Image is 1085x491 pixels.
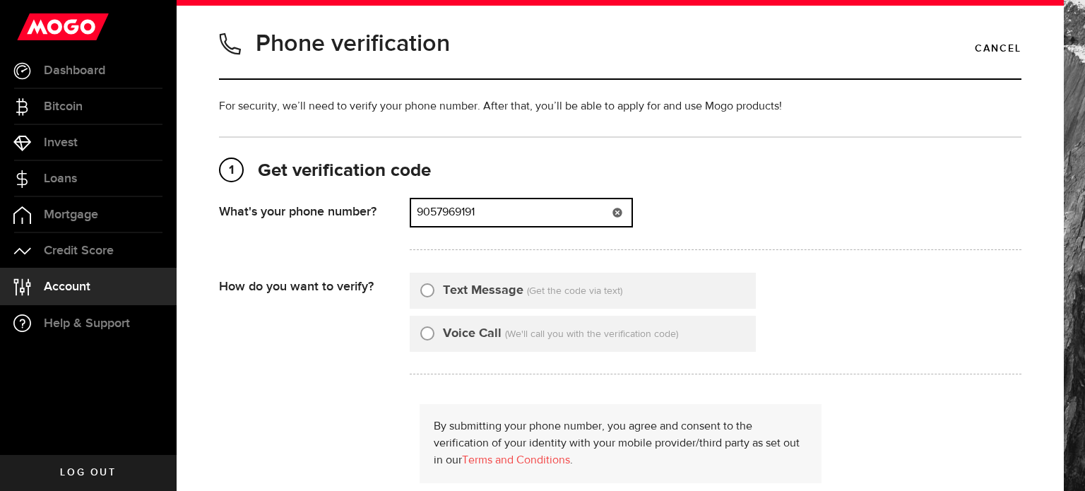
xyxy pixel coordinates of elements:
input: Text Message [420,281,434,295]
div: How do you want to verify? [219,273,410,295]
a: Cancel [975,37,1021,61]
span: Credit Score [44,244,114,257]
label: Text Message [443,281,523,300]
span: 1 [220,159,242,182]
input: Voice Call [420,324,434,338]
span: Invest [44,136,78,149]
h2: Get verification code [219,159,1021,184]
h1: Phone verification [256,25,450,62]
span: (Get the code via text) [527,286,622,296]
span: Account [44,280,90,293]
span: Dashboard [44,64,105,77]
a: Terms and Conditions [462,455,570,466]
span: Mortgage [44,208,98,221]
span: Help & Support [44,317,130,330]
label: Voice Call [443,324,502,343]
div: By submitting your phone number, you agree and consent to the verification of your identity with ... [420,404,822,483]
p: For security, we’ll need to verify your phone number. After that, you’ll be able to apply for and... [219,98,1021,115]
span: Log out [60,468,116,478]
span: (We'll call you with the verification code) [505,329,678,339]
div: What's your phone number? [219,198,410,220]
span: Bitcoin [44,100,83,113]
button: Open LiveChat chat widget [11,6,54,48]
span: Loans [44,172,77,185]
